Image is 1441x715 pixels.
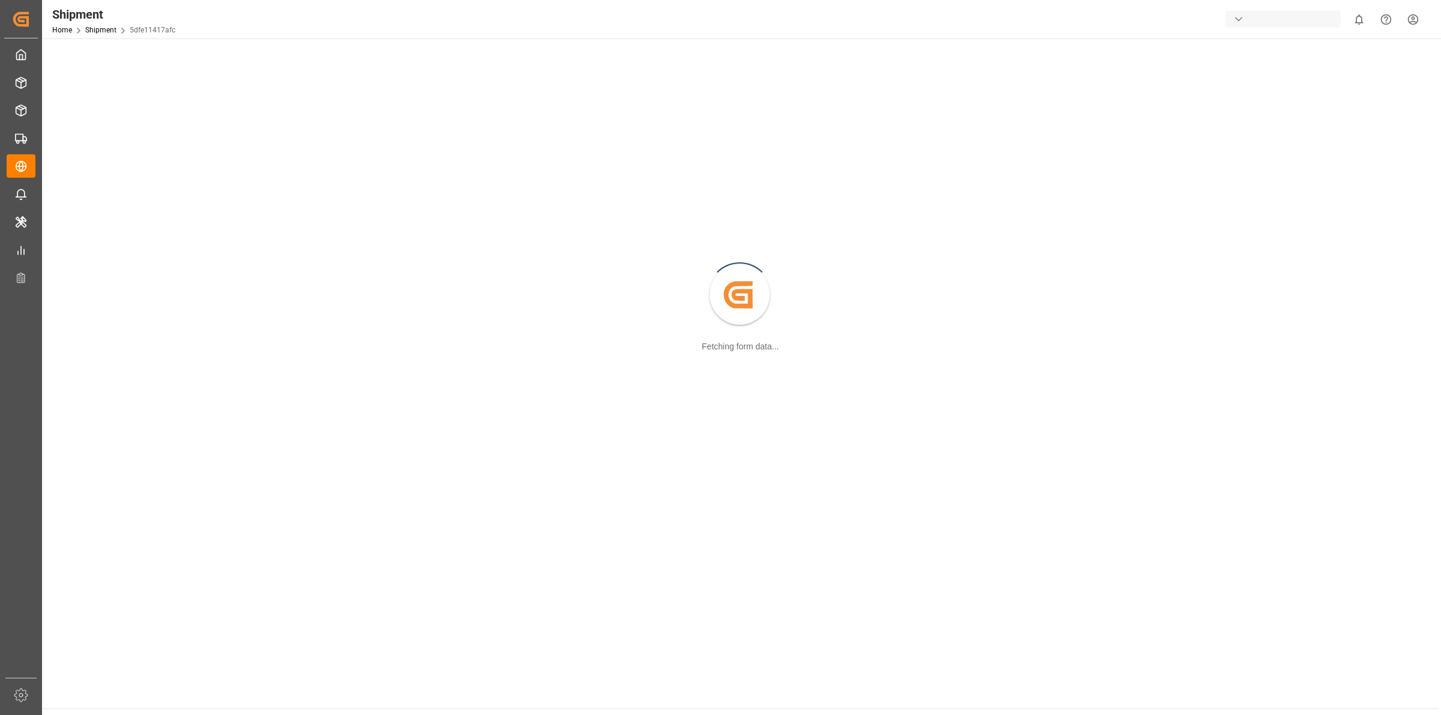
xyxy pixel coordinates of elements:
[1373,6,1400,33] button: Help Center
[52,5,175,23] div: Shipment
[702,340,779,353] div: Fetching form data...
[52,26,72,34] a: Home
[85,26,116,34] a: Shipment
[1346,6,1373,33] button: show 0 new notifications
